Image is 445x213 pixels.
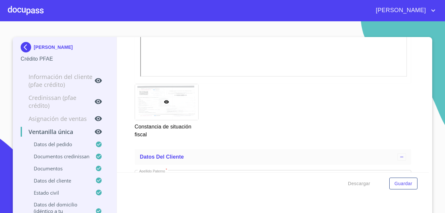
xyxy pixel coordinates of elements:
[135,149,411,165] div: Datos del cliente
[21,189,95,196] p: Estado Civil
[21,141,95,147] p: Datos del pedido
[21,55,109,63] p: Crédito PFAE
[21,115,94,123] p: Asignación de Ventas
[348,180,370,188] span: Descargar
[21,128,94,136] p: Ventanilla única
[345,178,373,190] button: Descargar
[21,165,95,172] p: Documentos
[34,45,73,50] p: [PERSON_NAME]
[395,180,412,188] span: Guardar
[21,73,94,88] p: Información del cliente (PFAE crédito)
[21,153,95,160] p: Documentos CrediNissan
[371,5,437,16] button: account of current user
[371,5,429,16] span: [PERSON_NAME]
[21,42,109,55] div: [PERSON_NAME]
[135,120,198,139] p: Constancia de situación fiscal
[21,177,95,184] p: Datos del cliente
[140,154,184,160] span: Datos del cliente
[21,94,94,109] p: Credinissan (PFAE crédito)
[389,178,417,190] button: Guardar
[21,42,34,52] img: Docupass spot blue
